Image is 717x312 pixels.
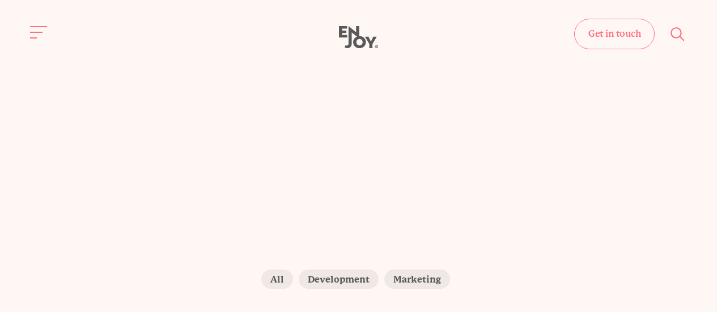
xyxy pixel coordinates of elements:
[666,22,690,46] button: Site search
[384,270,450,289] label: Marketing
[299,270,379,289] label: Development
[261,270,293,289] label: All
[574,19,655,49] a: Get in touch
[27,20,51,44] button: Site navigation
